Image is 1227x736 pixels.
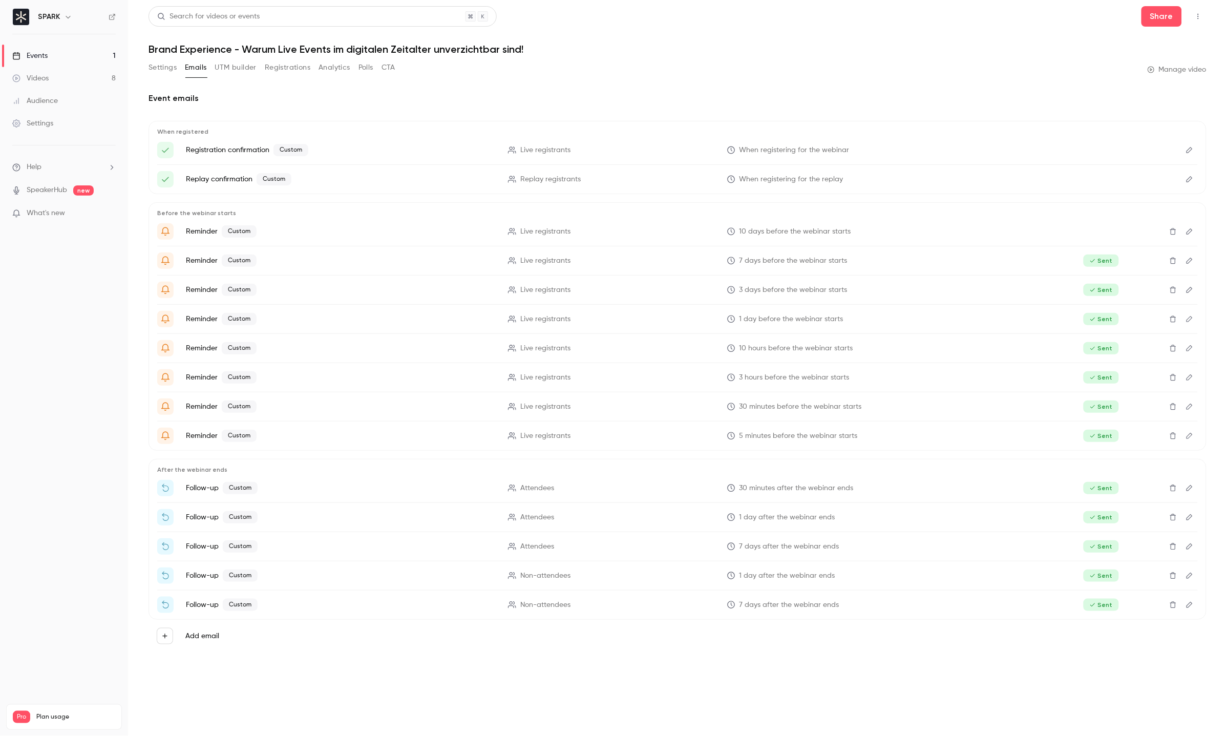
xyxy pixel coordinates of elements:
div: Settings [12,118,53,129]
li: Jetzt exklusiven Platz sichern! [157,509,1198,525]
p: Before the webinar starts [157,209,1198,217]
p: Reminder [186,401,496,413]
span: Custom [223,511,258,523]
p: Reminder [186,225,496,238]
span: Custom [222,342,257,354]
p: Replay confirmation [186,173,496,185]
span: Live registrants [520,431,570,441]
button: Delete [1165,369,1181,386]
button: UTM builder [215,59,257,76]
button: Edit [1181,311,1198,327]
a: SpeakerHub [27,185,67,196]
span: Pro [13,711,30,723]
p: Registration confirmation [186,144,496,156]
span: Custom [223,599,258,611]
span: When registering for the replay [739,174,843,185]
li: Wir haben dich vermisst – komm uns doch besuchen! [157,567,1198,584]
span: 5 minutes before the webinar starts [739,431,858,441]
span: Live registrants [520,285,570,296]
span: 30 minutes before the webinar starts [739,402,862,412]
span: Replay registrants [520,174,581,185]
span: 10 hours before the webinar starts [739,343,853,354]
li: Deine Anmeldung zum Webinar „Brand Experience – Warum Live Events im digitalen Zeitalter unverzic... [157,171,1198,187]
span: Live registrants [520,402,570,412]
span: Sent [1084,570,1119,582]
button: Edit [1181,567,1198,584]
button: Polls [358,59,373,76]
a: Manage video [1148,65,1207,75]
span: Sent [1084,540,1119,553]
span: Sent [1084,401,1119,413]
button: Edit [1181,398,1198,415]
li: Heute ist es so weit – dein exklusives Webinar startet in Kürze! [157,398,1198,415]
button: Delete [1165,509,1181,525]
span: Custom [223,540,258,553]
button: Delete [1165,223,1181,240]
button: Edit [1181,223,1198,240]
h2: Event emails [149,92,1207,104]
button: Delete [1165,538,1181,555]
span: Custom [222,430,257,442]
span: Custom [222,225,257,238]
button: CTA [382,59,395,76]
h1: Brand Experience - Warum Live Events im digitalen Zeitalter unverzichtbar sind! [149,43,1207,55]
span: Live registrants [520,145,570,156]
span: When registering for the webinar [739,145,850,156]
span: Sent [1084,599,1119,611]
span: new [73,185,94,196]
li: Sie sind dabei! So holen Sie das Meiste aus unserem Webinar. [157,142,1198,158]
div: Videos [12,73,49,83]
button: Edit [1181,480,1198,496]
span: Custom [223,570,258,582]
button: Delete [1165,340,1181,356]
span: Custom [222,371,257,384]
span: Plan usage [36,713,115,721]
iframe: Noticeable Trigger [103,209,116,218]
p: Reminder [186,284,496,296]
span: Help [27,162,41,173]
p: Follow-up [186,570,496,582]
span: Custom [222,401,257,413]
p: Follow-up [186,482,496,494]
p: Reminder [186,371,496,384]
p: Follow-up [186,540,496,553]
span: Live registrants [520,256,570,266]
span: Live registrants [520,343,570,354]
div: Events [12,51,48,61]
li: Heute ist es so weit – dein exklusives Webinar startet in Kürze! [157,340,1198,356]
button: Edit [1181,369,1198,386]
span: 7 days after the webinar ends [739,541,839,552]
button: Registrations [265,59,310,76]
span: Custom [257,173,291,185]
li: Heute ist es so weit – dein exklusives Webinar startet in Kürze! [157,369,1198,386]
button: Delete [1165,567,1181,584]
span: Sent [1084,342,1119,354]
li: Danke fürs Dabeisein – das war erst der Anfang! [157,480,1198,496]
span: Sent [1084,430,1119,442]
li: Bist du bereit? In wenigen Tagen starten wir gemeinsam! [157,223,1198,240]
button: Delete [1165,282,1181,298]
span: Sent [1084,284,1119,296]
button: Edit [1181,428,1198,444]
h6: SPARK [38,12,60,22]
img: SPARK [13,9,29,25]
div: Audience [12,96,58,106]
span: Custom [222,255,257,267]
li: Bist du bereit? In wenigen Tagen starten wir gemeinsam! [157,282,1198,298]
button: Delete [1165,253,1181,269]
button: Edit [1181,597,1198,613]
li: Bist du bereit? In wenigen Stunden starten wir gemeinsam! [157,311,1198,327]
p: After the webinar ends [157,466,1198,474]
button: Edit [1181,340,1198,356]
span: Sent [1084,313,1119,325]
p: When registered [157,128,1198,136]
span: 3 days before the webinar starts [739,285,848,296]
button: Edit [1181,171,1198,187]
span: Custom [222,313,257,325]
span: Live registrants [520,372,570,383]
span: 10 days before the webinar starts [739,226,851,237]
span: 30 minutes after the webinar ends [739,483,854,494]
li: Heute ist es so weit – dein exklusives Webinar startet in Kürze! [157,428,1198,444]
span: Live registrants [520,314,570,325]
button: Analytics [319,59,350,76]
